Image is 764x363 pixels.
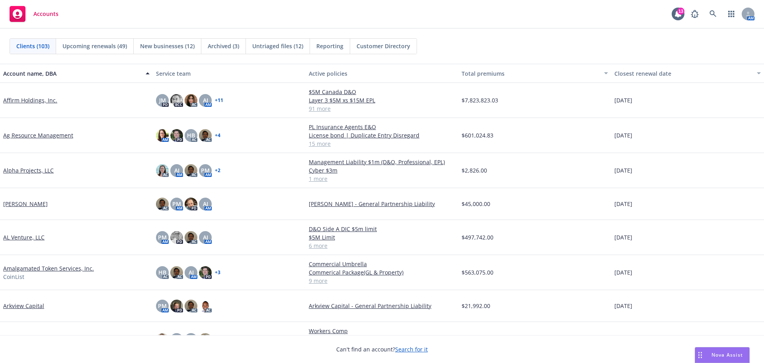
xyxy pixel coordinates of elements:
[170,266,183,279] img: photo
[201,166,210,175] span: PM
[156,198,169,210] img: photo
[611,64,764,83] button: Closest renewal date
[215,270,220,275] a: + 3
[309,225,455,233] a: D&O Side A DIC $5m limit
[187,131,195,139] span: HB
[158,302,167,310] span: PM
[3,264,94,273] a: Amalgamated Token Services, Inc.
[309,277,455,285] a: 9 more
[199,333,212,346] img: photo
[156,164,169,177] img: photo
[156,69,302,78] div: Service team
[614,131,632,139] span: [DATE]
[3,96,57,104] a: Affirm Holdings, Inc.
[185,300,197,312] img: photo
[309,139,455,148] a: 15 more
[614,233,632,241] span: [DATE]
[309,268,455,277] a: Commerical Package(GL & Property)
[6,3,62,25] a: Accounts
[614,96,632,104] span: [DATE]
[153,64,306,83] button: Service team
[677,8,684,15] div: 13
[695,347,750,363] button: Nova Assist
[695,347,705,363] div: Drag to move
[614,302,632,310] span: [DATE]
[614,268,632,277] span: [DATE]
[309,158,455,166] a: Management Liability $1m (D&O, Professional, EPL)
[309,233,455,241] a: $5M Limit
[614,200,632,208] span: [DATE]
[462,131,493,139] span: $601,024.83
[215,133,220,138] a: + 4
[687,6,703,22] a: Report a Bug
[357,42,410,50] span: Customer Directory
[185,198,197,210] img: photo
[203,233,208,241] span: AJ
[170,94,183,107] img: photo
[462,166,487,175] span: $2,826.00
[309,302,455,310] a: Arkview Capital - General Partnership Liability
[462,96,498,104] span: $7,823,823.03
[309,166,455,175] a: Cyber $3m
[189,268,194,277] span: AJ
[158,233,167,241] span: PM
[462,200,490,208] span: $45,000.00
[309,175,455,183] a: 1 more
[3,273,24,281] span: CoinList
[309,131,455,139] a: License bond | Duplicate Entry Disregard
[199,129,212,142] img: photo
[458,64,611,83] button: Total premiums
[462,302,490,310] span: $21,992.00
[462,233,493,241] span: $497,742.00
[140,42,195,50] span: New businesses (12)
[203,96,208,104] span: AJ
[309,327,455,335] a: Workers Comp
[3,233,45,241] a: AL Venture, LLC
[614,166,632,175] span: [DATE]
[185,231,197,244] img: photo
[3,166,54,175] a: Alpha Projects, LLC
[705,6,721,22] a: Search
[172,200,181,208] span: PM
[203,200,208,208] span: AJ
[3,131,73,139] a: Ag Resource Management
[208,42,239,50] span: Archived (3)
[252,42,303,50] span: Untriaged files (12)
[723,6,739,22] a: Switch app
[16,42,49,50] span: Clients (103)
[3,302,44,310] a: Arkview Capital
[309,260,455,268] a: Commercial Umbrella
[62,42,127,50] span: Upcoming renewals (49)
[170,129,183,142] img: photo
[316,42,343,50] span: Reporting
[170,231,183,244] img: photo
[309,241,455,250] a: 6 more
[309,96,455,104] a: Layer 3 $5M xs $15M EPL
[199,266,212,279] img: photo
[462,69,599,78] div: Total premiums
[185,94,197,107] img: photo
[156,333,169,346] img: photo
[185,164,197,177] img: photo
[156,129,169,142] img: photo
[309,69,455,78] div: Active policies
[309,104,455,113] a: 91 more
[711,351,743,358] span: Nova Assist
[614,69,752,78] div: Closest renewal date
[159,96,166,104] span: JM
[395,345,428,353] a: Search for it
[174,166,179,175] span: AJ
[309,88,455,96] a: $5M Canada D&O
[336,345,428,353] span: Can't find an account?
[309,123,455,131] a: PL Insurance Agents E&O
[199,300,212,312] img: photo
[3,200,48,208] a: [PERSON_NAME]
[33,11,58,17] span: Accounts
